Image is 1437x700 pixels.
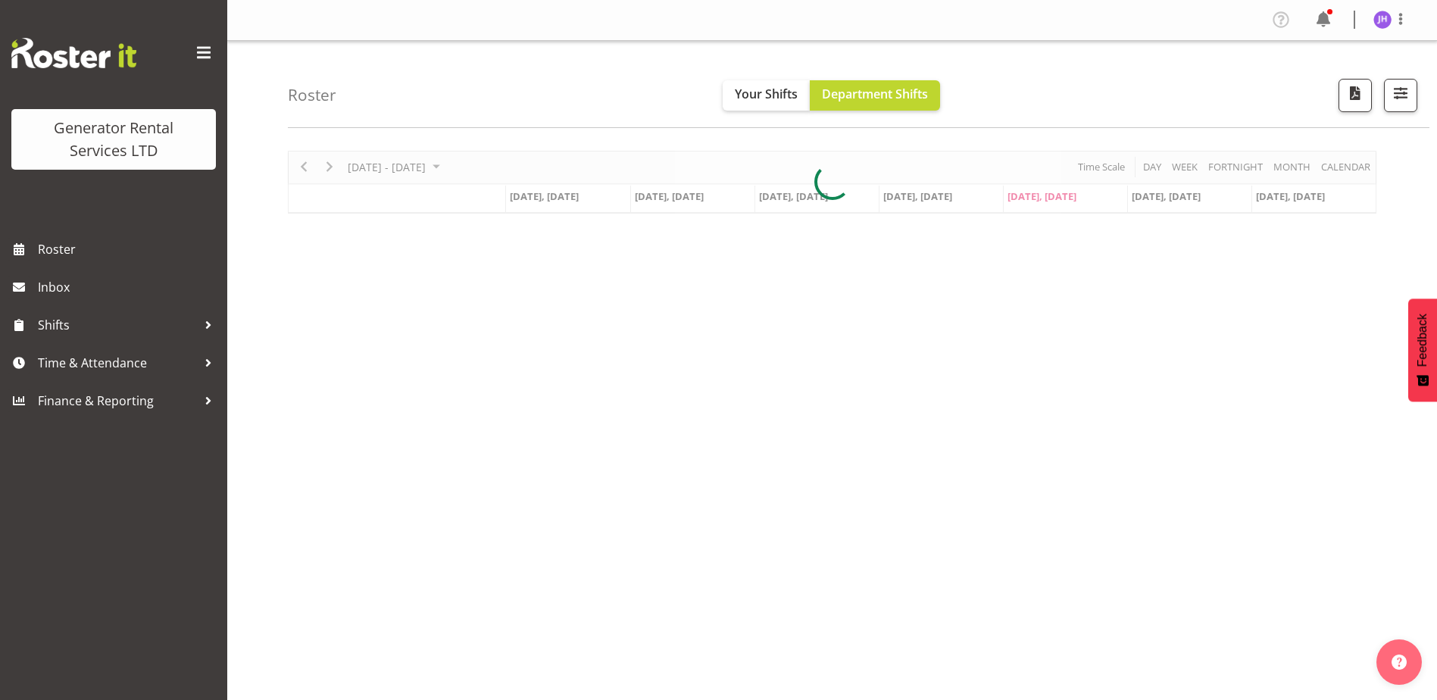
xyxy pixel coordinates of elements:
[1373,11,1392,29] img: james-hilhorst5206.jpg
[38,238,220,261] span: Roster
[288,86,336,104] h4: Roster
[1392,655,1407,670] img: help-xxl-2.png
[735,86,798,102] span: Your Shifts
[822,86,928,102] span: Department Shifts
[1416,314,1429,367] span: Feedback
[1384,79,1417,112] button: Filter Shifts
[11,38,136,68] img: Rosterit website logo
[38,314,197,336] span: Shifts
[38,352,197,374] span: Time & Attendance
[810,80,940,111] button: Department Shifts
[1339,79,1372,112] button: Download a PDF of the roster according to the set date range.
[27,117,201,162] div: Generator Rental Services LTD
[38,276,220,298] span: Inbox
[723,80,810,111] button: Your Shifts
[1408,298,1437,402] button: Feedback - Show survey
[38,389,197,412] span: Finance & Reporting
